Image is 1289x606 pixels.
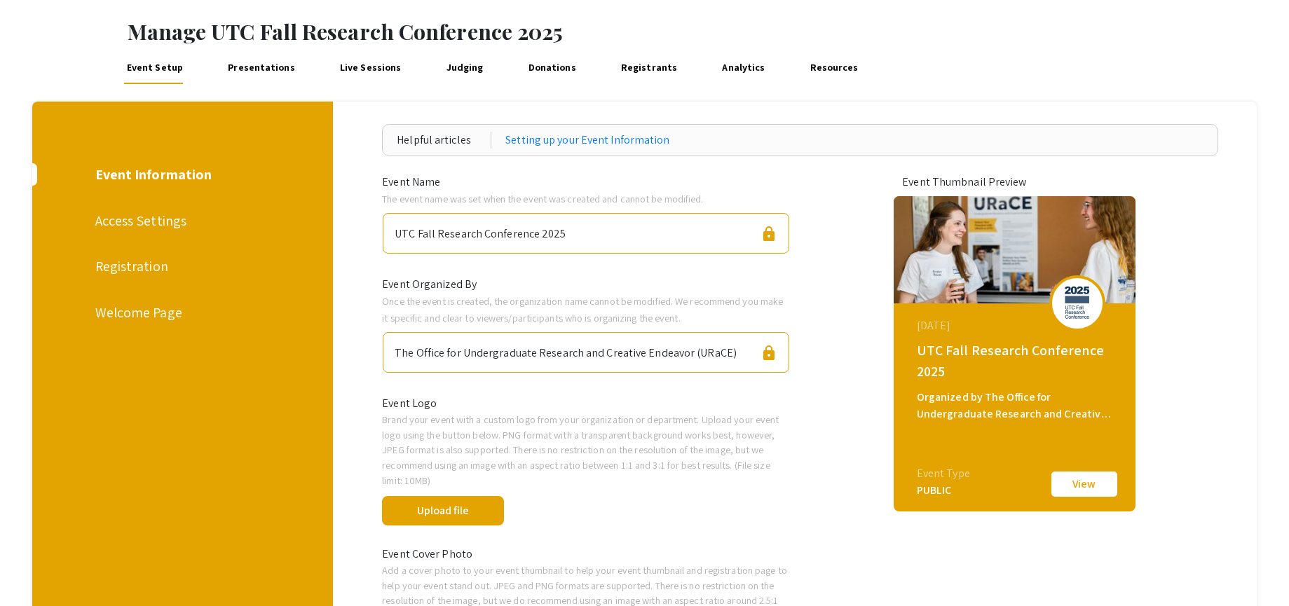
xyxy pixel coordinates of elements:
[917,340,1116,382] div: UTC Fall Research Conference 2025
[95,164,268,185] div: Event Information
[371,546,800,563] div: Event Cover Photo
[1049,469,1119,499] button: View
[917,389,1116,422] div: Organized by The Office for Undergraduate Research and Creative Endeavor (URaCE)
[1056,285,1098,320] img: utc-fall-research-conference-2025_eventLogo_d5b72a_.png
[761,345,777,361] span: lock
[902,174,1126,191] div: Event Thumbnail Preview
[95,302,268,323] div: Welcome Page
[917,465,970,482] div: Event Type
[917,317,1116,334] div: [DATE]
[525,50,579,84] a: Donations
[382,496,504,525] button: Upload file
[382,192,703,205] span: The event name was set when the event was created and cannot be modified.
[382,294,783,324] span: Once the event is created, the organization name cannot be modified. We recommend you make it spe...
[123,50,186,84] a: Event Setup
[395,219,566,242] div: UTC Fall Research Conference 2025
[11,543,60,595] iframe: Chat
[371,174,800,191] div: Event Name
[395,338,737,361] div: The Office for Undergraduate Research and Creative Endeavor (URaCE)
[371,276,800,293] div: Event Organized By
[807,50,861,84] a: Resources
[382,412,789,488] p: Brand your event with a custom logo from your organization or department. Upload your event logo ...
[95,256,268,277] div: Registration
[618,50,680,84] a: Registrants
[917,482,970,499] div: PUBLIC
[95,210,268,231] div: Access Settings
[371,395,800,412] div: Event Logo
[336,50,404,84] a: Live Sessions
[397,132,491,149] div: Helpful articles
[761,226,777,242] span: lock
[225,50,299,84] a: Presentations
[719,50,768,84] a: Analytics
[505,132,669,149] a: Setting up your Event Information
[894,196,1135,303] img: utc-fall-research-conference-2025_eventCoverPhoto_a5c7b2__thumb.jpg
[517,493,550,527] span: done
[443,50,486,84] a: Judging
